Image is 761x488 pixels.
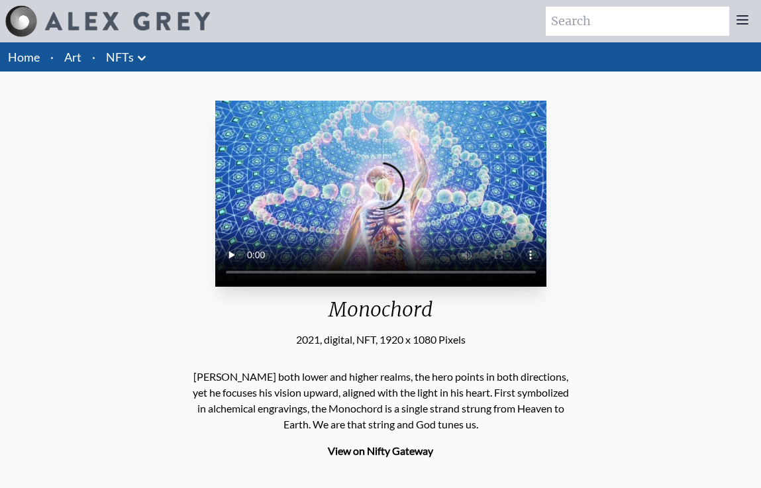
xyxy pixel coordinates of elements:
[192,364,569,438] p: [PERSON_NAME] both lower and higher realms, the hero points in both directions, yet he focuses hi...
[87,42,101,72] li: ·
[106,48,134,66] a: NFTs
[45,42,59,72] li: ·
[215,101,546,287] video: Your browser does not support the video tag.
[8,50,40,64] a: Home
[328,444,433,457] a: View on Nifty Gateway
[215,332,546,348] div: 2021, digital, NFT, 1920 x 1080 Pixels
[64,48,81,66] a: Art
[546,7,729,36] input: Search
[215,297,546,332] div: Monochord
